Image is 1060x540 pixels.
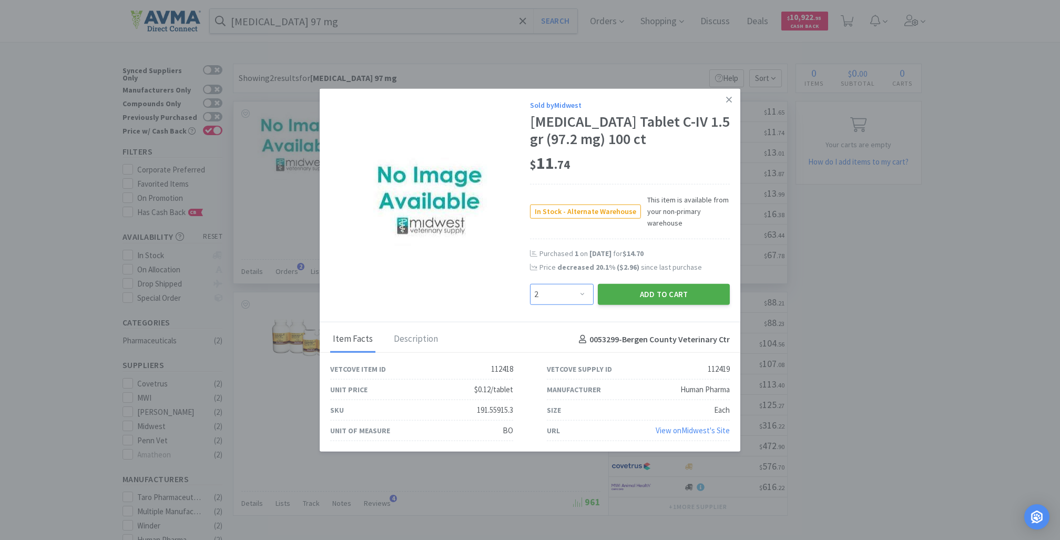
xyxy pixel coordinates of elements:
div: Unit of Measure [330,425,390,436]
span: $ [530,157,536,172]
div: Vetcove Supply ID [547,363,612,375]
div: 112419 [708,363,730,375]
div: URL [547,425,560,436]
div: 191.55915.3 [477,404,513,416]
img: cc6d52b282b24084bfea16edc6beb9a5_112419.jpeg [373,158,487,246]
div: BO [503,424,513,437]
span: 1 [575,249,578,258]
div: Price since last purchase [539,261,730,273]
div: Purchased on for [539,249,730,259]
div: Description [391,327,441,353]
div: Each [714,404,730,416]
button: Add to Cart [598,284,730,305]
div: Human Pharma [680,383,730,396]
div: Item Facts [330,327,375,353]
span: In Stock - Alternate Warehouse [531,205,640,218]
div: Open Intercom Messenger [1024,504,1049,529]
span: [DATE] [589,249,611,258]
span: $2.96 [619,262,637,272]
div: Unit Price [330,384,368,395]
div: SKU [330,404,344,416]
h4: 0053299 - Bergen County Veterinary Ctr [575,332,730,346]
span: 11 [530,152,570,174]
div: $0.12/tablet [474,383,513,396]
div: Size [547,404,561,416]
div: Vetcove Item ID [330,363,386,375]
div: 112418 [491,363,513,375]
div: Sold by Midwest [530,99,730,110]
a: View onMidwest's Site [656,425,730,435]
span: . 74 [554,157,570,172]
span: decreased 20.1 % ( ) [557,262,639,272]
div: [MEDICAL_DATA] Tablet C-IV 1.5 gr (97.2 mg) 100 ct [530,113,730,148]
span: This item is available from your non-primary warehouse [641,193,730,229]
span: $14.70 [623,249,644,258]
div: Manufacturer [547,384,601,395]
